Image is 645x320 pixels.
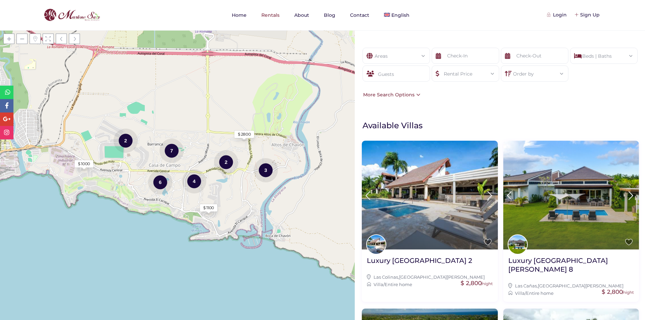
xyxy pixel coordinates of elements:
[538,283,623,288] a: [GEOGRAPHIC_DATA][PERSON_NAME]
[127,88,228,124] div: Loading Maps
[515,283,537,288] a: Las Cañas
[432,48,499,64] input: Check-In
[214,149,238,175] div: 2
[367,281,493,288] div: /
[114,128,138,153] div: 2
[508,282,634,289] div: ,
[203,205,214,211] div: $ 1100
[575,11,600,18] div: Sign Up
[575,48,632,60] div: Beds | Baths
[437,66,494,78] div: Rental Price
[385,282,412,287] a: Entire home
[362,120,642,131] h1: Available Villas
[367,273,493,281] div: ,
[367,256,472,270] a: Luxury [GEOGRAPHIC_DATA] 2
[526,290,554,296] a: Entire home
[254,157,278,183] div: 3
[367,256,472,265] h2: Luxury [GEOGRAPHIC_DATA] 2
[42,7,102,23] img: logo
[399,274,485,280] a: [GEOGRAPHIC_DATA][PERSON_NAME]
[238,131,251,137] div: $ 2800
[501,48,568,64] input: Check-Out
[362,141,498,249] img: Luxury Villa Colinas 2
[508,256,634,279] a: Luxury [GEOGRAPHIC_DATA][PERSON_NAME] 8
[362,65,430,82] div: Guests
[374,274,398,280] a: Las Colinas
[506,66,563,78] div: Order by
[361,91,420,98] div: More Search Options
[391,12,410,18] span: English
[148,170,172,195] div: 6
[78,161,90,167] div: $ 1000
[515,290,525,296] a: Villa
[508,256,634,274] h2: Luxury [GEOGRAPHIC_DATA][PERSON_NAME] 8
[548,11,567,18] div: Login
[160,138,184,163] div: 7
[368,48,425,60] div: Areas
[182,169,206,194] div: 4
[503,141,639,249] img: Luxury Villa Cañas 8
[508,289,634,297] div: /
[374,282,383,287] a: Villa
